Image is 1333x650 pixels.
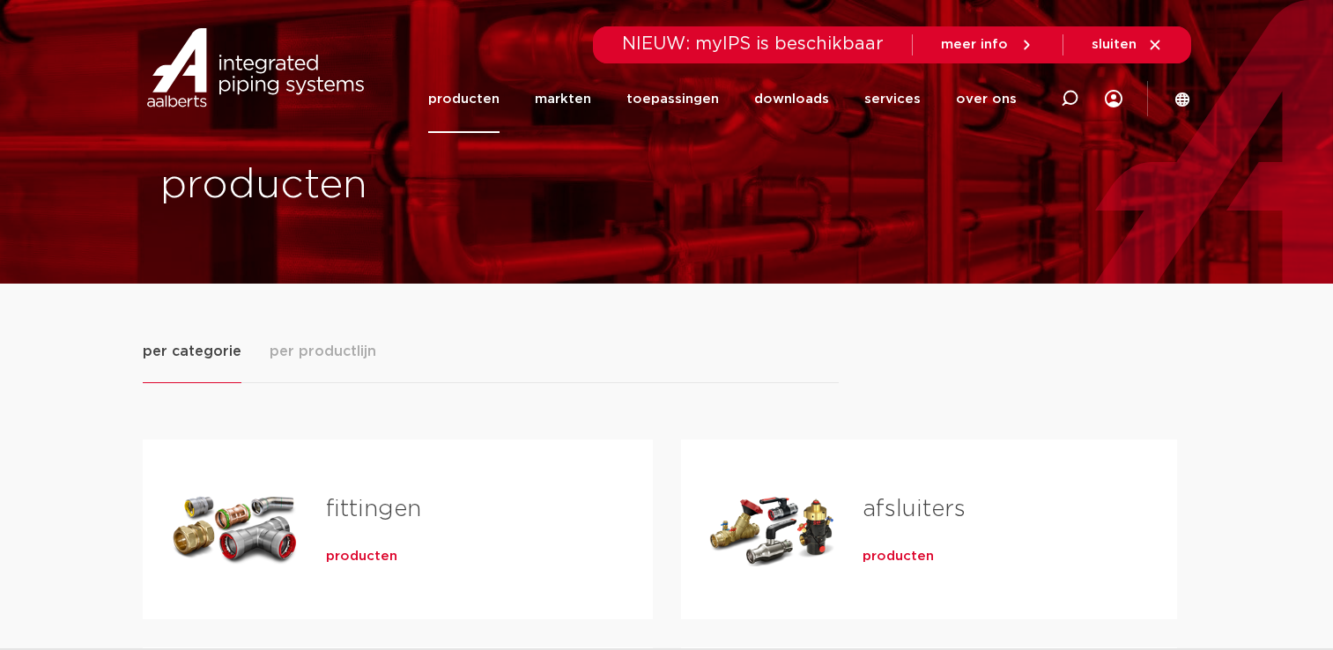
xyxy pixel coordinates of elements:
span: per productlijn [270,341,376,362]
a: downloads [754,65,829,133]
a: services [864,65,921,133]
span: sluiten [1092,38,1137,51]
span: NIEUW: myIPS is beschikbaar [622,35,884,53]
span: meer info [941,38,1008,51]
a: producten [863,548,934,565]
a: producten [428,65,500,133]
h1: producten [160,158,658,214]
a: producten [326,548,397,565]
a: sluiten [1092,37,1163,53]
a: meer info [941,37,1034,53]
a: markten [535,65,591,133]
a: fittingen [326,498,421,521]
a: over ons [956,65,1017,133]
nav: Menu [428,65,1017,133]
span: per categorie [143,341,241,362]
a: afsluiters [863,498,966,521]
a: toepassingen [626,65,719,133]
